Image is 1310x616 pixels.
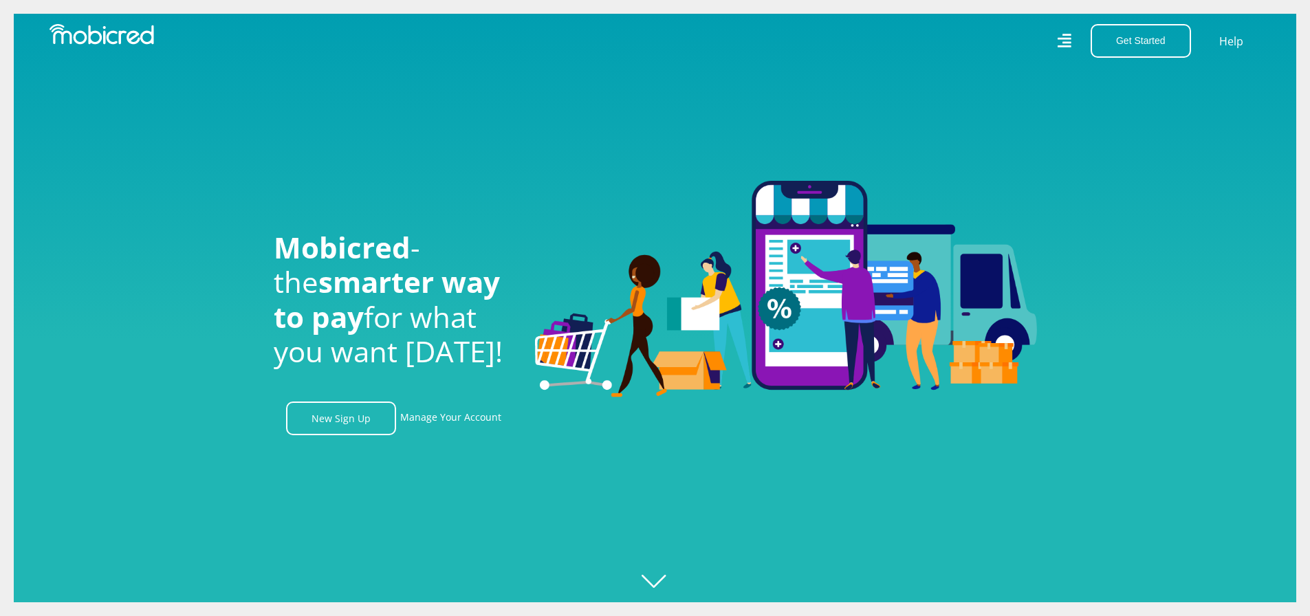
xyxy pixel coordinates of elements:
h1: - the for what you want [DATE]! [274,230,514,369]
span: smarter way to pay [274,262,500,335]
img: Welcome to Mobicred [535,181,1037,398]
img: Mobicred [50,24,154,45]
a: New Sign Up [286,401,396,435]
span: Mobicred [274,228,411,267]
button: Get Started [1091,24,1191,58]
a: Manage Your Account [400,401,501,435]
a: Help [1219,32,1244,50]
